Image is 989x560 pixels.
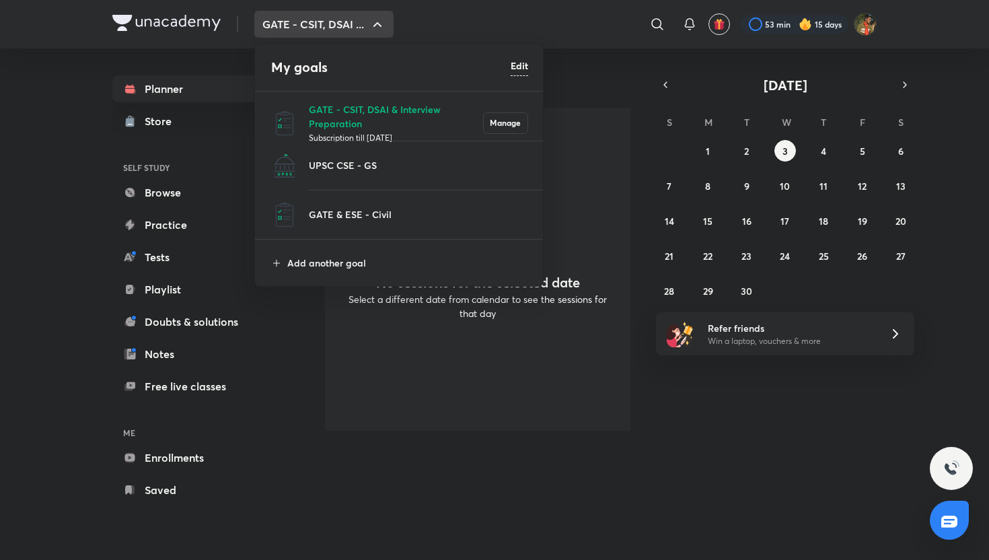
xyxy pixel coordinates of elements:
p: GATE & ESE - Civil [309,207,528,221]
img: UPSC CSE - GS [271,152,298,179]
img: GATE - CSIT, DSAI & Interview Preparation [271,110,298,137]
p: UPSC CSE - GS [309,158,528,172]
p: Subscription till [DATE] [309,131,483,144]
button: Manage [483,112,528,134]
h4: My goals [271,57,511,77]
p: Add another goal [287,256,528,270]
img: GATE & ESE - Civil [271,201,298,228]
h6: Edit [511,59,528,73]
p: GATE - CSIT, DSAI & Interview Preparation [309,102,483,131]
